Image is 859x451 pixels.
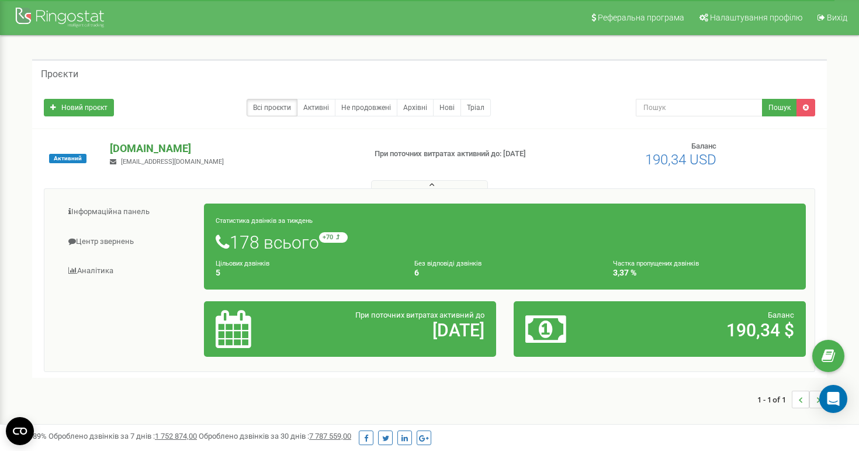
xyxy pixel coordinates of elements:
[397,99,434,116] a: Архівні
[297,99,335,116] a: Активні
[155,432,197,440] u: 1 752 874,00
[216,232,794,252] h1: 178 всього
[691,142,716,150] span: Баланс
[375,149,555,160] p: При поточних витратах активний до: [DATE]
[613,268,794,277] h4: 3,37 %
[645,152,716,168] span: 190,34 USD
[49,154,86,163] span: Активний
[53,257,205,285] a: Аналiтика
[414,268,595,277] h4: 6
[819,385,847,413] div: Open Intercom Messenger
[598,13,684,22] span: Реферальна програма
[53,198,205,226] a: Інформаційна панель
[247,99,297,116] a: Всі проєкти
[768,311,794,319] span: Баланс
[613,260,699,267] small: Частка пропущених дзвінків
[44,99,114,116] a: Новий проєкт
[355,311,484,319] span: При поточних витратах активний до
[53,228,205,256] a: Центр звернень
[6,417,34,445] button: Open CMP widget
[335,99,397,116] a: Не продовжені
[216,268,397,277] h4: 5
[757,391,792,408] span: 1 - 1 of 1
[110,141,355,156] p: [DOMAIN_NAME]
[710,13,802,22] span: Налаштування профілю
[827,13,847,22] span: Вихід
[199,432,351,440] span: Оброблено дзвінків за 30 днів :
[319,232,348,243] small: +70
[309,432,351,440] u: 7 787 559,00
[311,321,484,340] h2: [DATE]
[460,99,491,116] a: Тріал
[41,69,78,80] h5: Проєкти
[636,99,763,116] input: Пошук
[121,158,224,166] span: [EMAIL_ADDRESS][DOMAIN_NAME]
[762,99,797,116] button: Пошук
[216,217,313,225] small: Статистика дзвінків за тиждень
[621,321,794,340] h2: 190,34 $
[49,432,197,440] span: Оброблено дзвінків за 7 днів :
[757,379,827,420] nav: ...
[433,99,461,116] a: Нові
[216,260,269,267] small: Цільових дзвінків
[414,260,482,267] small: Без відповіді дзвінків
